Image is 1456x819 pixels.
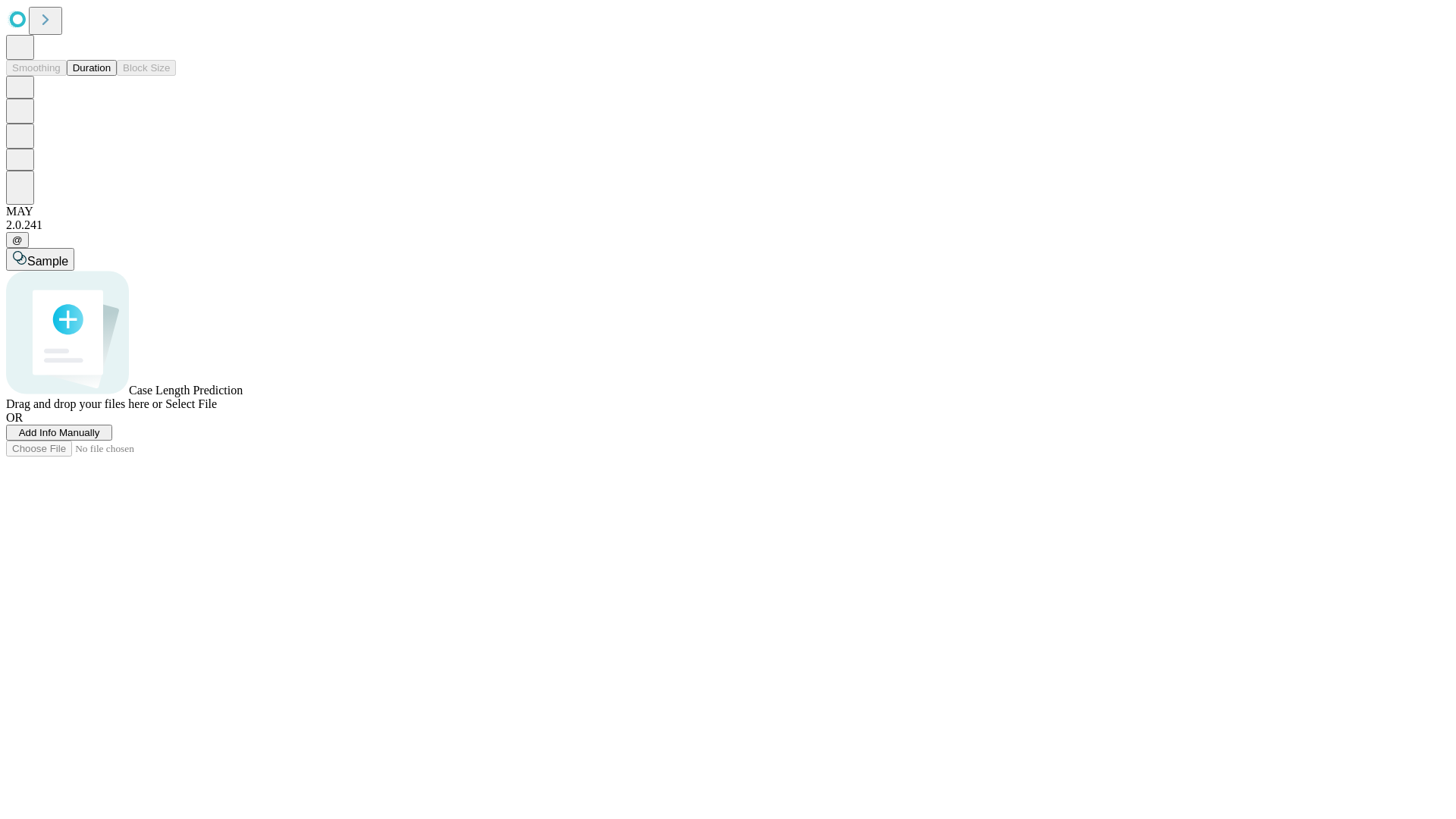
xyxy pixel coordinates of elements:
[6,411,23,424] span: OR
[67,60,117,76] button: Duration
[6,60,67,76] button: Smoothing
[27,255,68,268] span: Sample
[6,248,74,271] button: Sample
[12,234,23,246] span: @
[6,397,162,410] span: Drag and drop your files here or
[6,425,112,441] button: Add Info Manually
[165,397,217,410] span: Select File
[6,232,29,248] button: @
[6,218,1450,232] div: 2.0.241
[19,427,100,438] span: Add Info Manually
[117,60,176,76] button: Block Size
[6,205,1450,218] div: MAY
[129,384,243,397] span: Case Length Prediction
